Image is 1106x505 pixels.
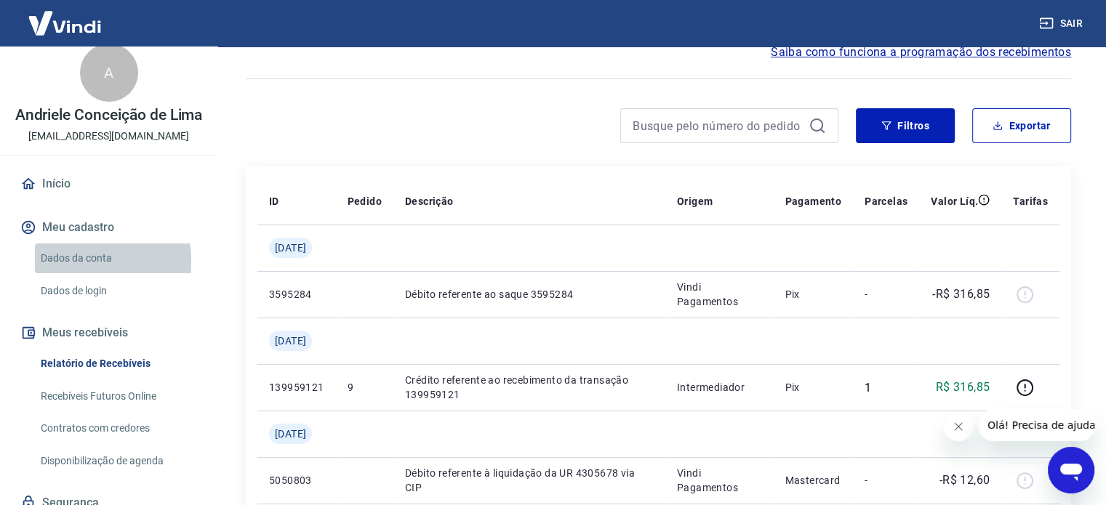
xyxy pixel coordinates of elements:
a: Contratos com credores [35,413,200,443]
button: Meu cadastro [17,211,200,243]
a: Início [17,168,200,200]
p: -R$ 316,85 [932,286,990,303]
span: [DATE] [275,241,306,255]
p: Andriele Conceição de Lima [15,108,203,123]
a: Dados da conta [35,243,200,273]
button: Filtros [856,108,955,143]
a: Recebíveis Futuros Online [35,381,200,411]
p: Parcelas [865,194,907,209]
p: Vindi Pagamentos [677,280,761,309]
button: Sair [1036,10,1089,37]
span: [DATE] [275,427,306,441]
p: Pagamento [785,194,841,209]
p: [EMAIL_ADDRESS][DOMAIN_NAME] [28,129,189,144]
p: - [865,473,907,488]
span: [DATE] [275,334,306,348]
p: Mastercard [785,473,841,488]
span: Olá! Precisa de ajuda? [9,10,122,22]
p: Pix [785,287,841,302]
div: A [80,44,138,102]
p: Pix [785,380,841,395]
iframe: Mensagem da empresa [979,409,1094,441]
p: Vindi Pagamentos [677,466,761,495]
p: -R$ 12,60 [939,472,990,489]
a: Relatório de Recebíveis [35,349,200,379]
button: Meus recebíveis [17,317,200,349]
input: Busque pelo número do pedido [633,115,803,137]
p: Intermediador [677,380,761,395]
p: Tarifas [1013,194,1048,209]
p: Origem [677,194,713,209]
p: Crédito referente ao recebimento da transação 139959121 [405,373,654,402]
a: Dados de login [35,276,200,306]
iframe: Botão para abrir a janela de mensagens [1048,447,1094,493]
p: Débito referente ao saque 3595284 [405,287,654,302]
div: 1 [865,381,907,395]
p: Descrição [405,194,454,209]
img: Vindi [17,1,112,45]
p: ID [269,194,279,209]
a: Disponibilização de agenda [35,446,200,476]
p: Débito referente à liquidação da UR 4305678 via CIP [405,466,654,495]
p: 9 [348,380,382,395]
p: - [865,287,907,302]
p: 139959121 [269,380,324,395]
a: Saiba como funciona a programação dos recebimentos [771,44,1071,61]
p: R$ 316,85 [936,379,990,396]
button: Exportar [972,108,1071,143]
p: Pedido [348,194,382,209]
p: 3595284 [269,287,324,302]
p: 5050803 [269,473,324,488]
iframe: Fechar mensagem [944,412,973,441]
p: Valor Líq. [931,194,978,209]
